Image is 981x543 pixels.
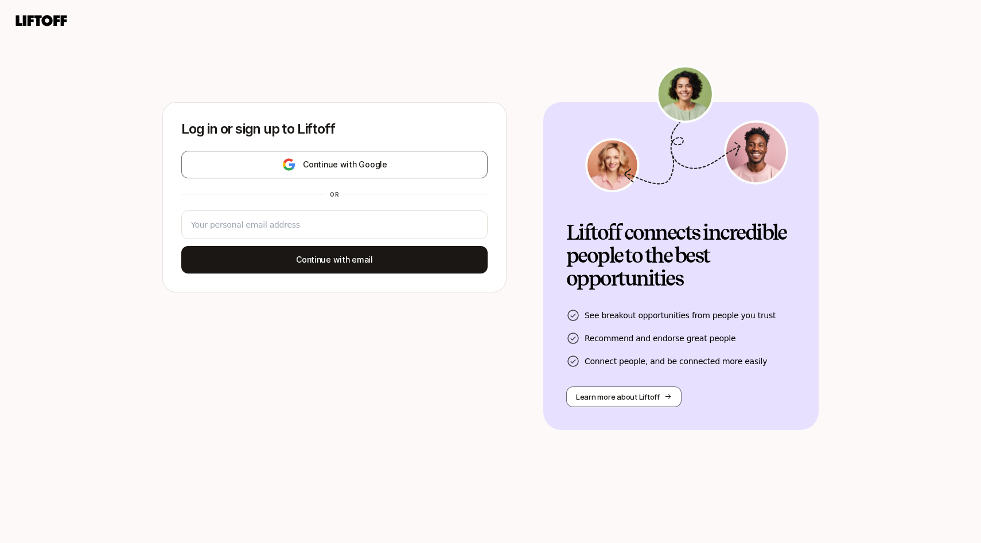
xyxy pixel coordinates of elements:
button: Continue with email [181,246,488,274]
p: Connect people, and be connected more easily [585,354,767,368]
p: Log in or sign up to Liftoff [181,121,488,137]
input: Your personal email address [191,218,478,232]
p: Recommend and endorse great people [585,331,735,345]
button: Continue with Google [181,151,488,178]
p: See breakout opportunities from people you trust [585,308,776,322]
h2: Liftoff connects incredible people to the best opportunities [566,221,796,290]
div: or [325,190,344,199]
img: signup-banner [583,65,790,193]
img: google-logo [282,158,296,171]
button: Learn more about Liftoff [566,386,682,407]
